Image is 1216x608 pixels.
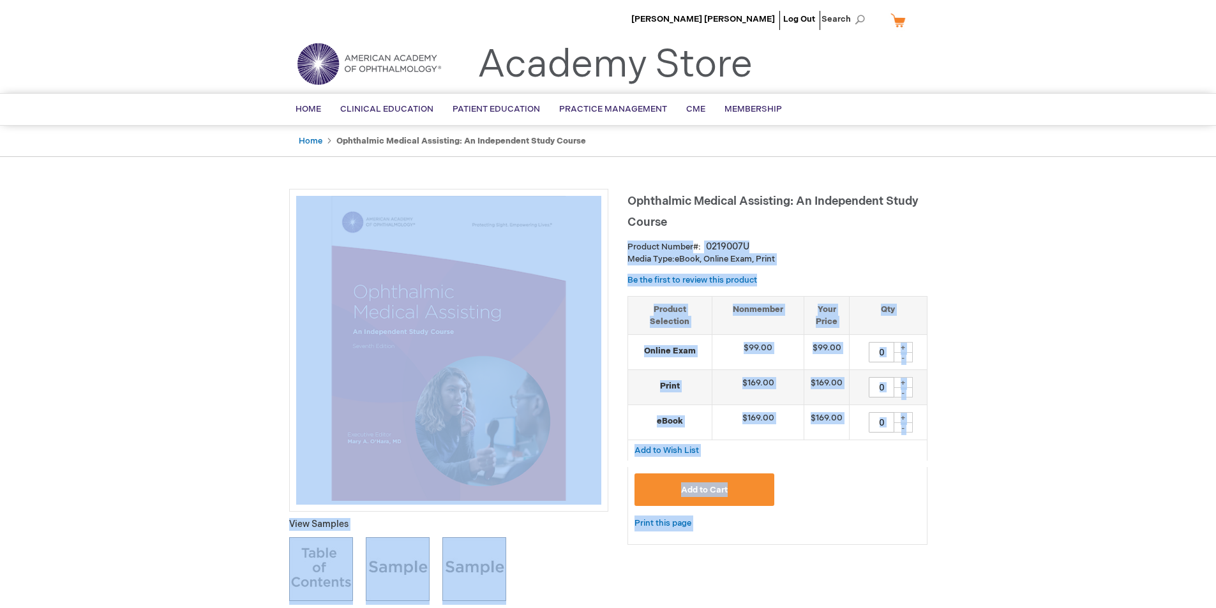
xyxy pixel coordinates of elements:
[712,405,804,440] td: $169.00
[559,104,667,114] span: Practice Management
[869,377,894,397] input: Qty
[627,275,757,285] a: Be the first to review this product
[634,515,691,531] a: Print this page
[628,296,712,334] th: Product Selection
[477,42,753,88] a: Academy Store
[869,342,894,362] input: Qty
[686,104,705,114] span: CME
[289,537,353,601] img: Click to view
[804,296,850,334] th: Your Price
[366,537,430,601] img: Click to view
[299,136,322,146] a: Home
[634,473,775,506] button: Add to Cart
[804,405,850,440] td: $169.00
[296,196,601,501] img: Ophthalmic Medical Assisting: An Independent Study Course
[627,253,927,265] p: eBook, Online Exam, Print
[442,537,506,601] img: Click to view
[706,241,749,253] div: 0219007U
[336,136,586,146] strong: Ophthalmic Medical Assisting: An Independent Study Course
[894,342,913,353] div: +
[627,254,675,264] strong: Media Type:
[296,104,321,114] span: Home
[627,195,919,229] span: Ophthalmic Medical Assisting: An Independent Study Course
[634,345,706,357] strong: Online Exam
[712,335,804,370] td: $99.00
[634,415,706,427] strong: eBook
[850,296,927,334] th: Qty
[894,387,913,397] div: -
[724,104,782,114] span: Membership
[804,370,850,405] td: $169.00
[634,380,706,392] strong: Print
[627,242,701,252] strong: Product Number
[783,14,815,24] a: Log Out
[894,422,913,433] div: -
[634,445,699,456] a: Add to Wish List
[804,335,850,370] td: $99.00
[894,377,913,388] div: +
[894,352,913,362] div: -
[453,104,540,114] span: Patient Education
[289,518,608,531] p: View Samples
[712,296,804,334] th: Nonmember
[340,104,433,114] span: Clinical Education
[869,412,894,433] input: Qty
[681,485,728,495] span: Add to Cart
[712,370,804,405] td: $169.00
[894,412,913,423] div: +
[631,14,775,24] a: [PERSON_NAME] [PERSON_NAME]
[822,6,870,32] span: Search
